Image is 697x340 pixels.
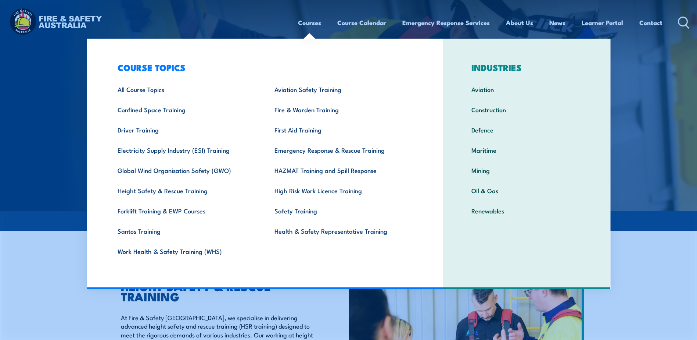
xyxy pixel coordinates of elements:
a: First Aid Training [263,120,420,140]
a: Renewables [460,201,593,221]
a: Maritime [460,140,593,160]
a: Electricity Supply Industry (ESI) Training [106,140,263,160]
a: Forklift Training & EWP Courses [106,201,263,221]
a: Courses [298,13,321,32]
a: Course Calendar [337,13,386,32]
a: Defence [460,120,593,140]
a: Work Health & Safety Training (WHS) [106,241,263,261]
a: Oil & Gas [460,180,593,201]
h2: HEIGHT SAFETY & RESCUE TRAINING [121,281,315,301]
a: Aviation [460,79,593,99]
a: Contact [639,13,662,32]
a: Height Safety & Rescue Training [106,180,263,201]
a: Mining [460,160,593,180]
a: Driver Training [106,120,263,140]
a: HAZMAT Training and Spill Response [263,160,420,180]
a: Safety Training [263,201,420,221]
a: News [549,13,565,32]
a: Emergency Response Services [402,13,490,32]
a: Global Wind Organisation Safety (GWO) [106,160,263,180]
a: Aviation Safety Training [263,79,420,99]
a: Health & Safety Representative Training [263,221,420,241]
a: Construction [460,99,593,120]
a: Learner Portal [582,13,623,32]
a: About Us [506,13,533,32]
h3: INDUSTRIES [460,62,593,72]
a: All Course Topics [106,79,263,99]
a: Fire & Warden Training [263,99,420,120]
a: Santos Training [106,221,263,241]
a: Emergency Response & Rescue Training [263,140,420,160]
h3: COURSE TOPICS [106,62,420,72]
a: Confined Space Training [106,99,263,120]
a: High Risk Work Licence Training [263,180,420,201]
